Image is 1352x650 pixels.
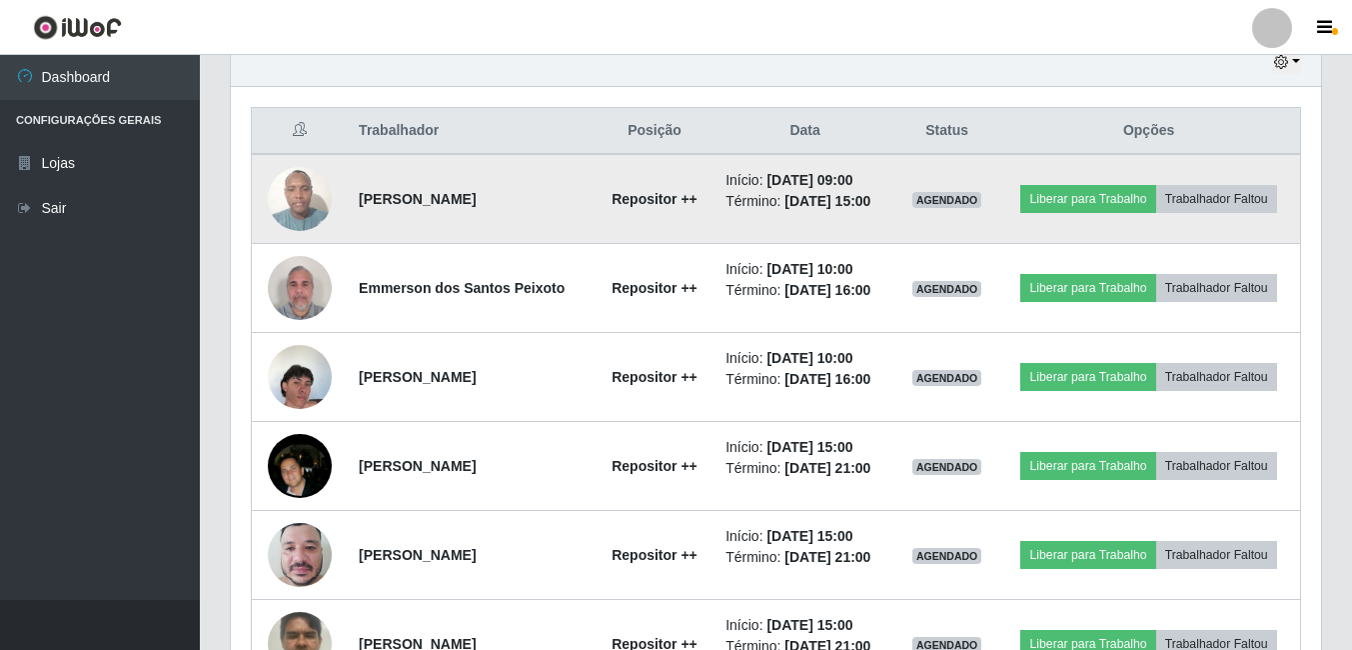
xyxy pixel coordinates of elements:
span: AGENDADO [912,370,982,386]
img: 1679435360967.jpeg [268,425,332,506]
li: Término: [725,369,884,390]
span: AGENDADO [912,192,982,208]
time: [DATE] 16:00 [784,282,870,298]
time: [DATE] 15:00 [766,439,852,455]
img: 1713194912970.jpeg [268,512,332,597]
strong: [PERSON_NAME] [359,369,476,385]
button: Trabalhador Faltou [1156,274,1277,302]
img: CoreUI Logo [33,15,122,40]
th: Data [713,108,896,155]
strong: Emmerson dos Santos Peixoto [359,280,565,296]
th: Opções [997,108,1300,155]
strong: Repositor ++ [612,547,697,563]
li: Início: [725,348,884,369]
button: Liberar para Trabalho [1020,185,1155,213]
strong: Repositor ++ [612,369,697,385]
span: AGENDADO [912,281,982,297]
button: Trabalhador Faltou [1156,185,1277,213]
button: Liberar para Trabalho [1020,274,1155,302]
button: Liberar para Trabalho [1020,452,1155,480]
li: Término: [725,280,884,301]
button: Trabalhador Faltou [1156,541,1277,569]
li: Término: [725,547,884,568]
li: Término: [725,191,884,212]
li: Início: [725,437,884,458]
strong: Repositor ++ [612,191,697,207]
strong: Repositor ++ [612,280,697,296]
span: AGENDADO [912,548,982,564]
th: Status [896,108,997,155]
time: [DATE] 10:00 [766,261,852,277]
li: Início: [725,170,884,191]
time: [DATE] 21:00 [784,460,870,476]
time: [DATE] 15:00 [766,528,852,544]
th: Trabalhador [347,108,596,155]
strong: [PERSON_NAME] [359,191,476,207]
button: Liberar para Trabalho [1020,363,1155,391]
strong: Repositor ++ [612,458,697,474]
time: [DATE] 10:00 [766,350,852,366]
th: Posição [596,108,713,155]
time: [DATE] 21:00 [784,549,870,565]
button: Liberar para Trabalho [1020,541,1155,569]
strong: [PERSON_NAME] [359,547,476,563]
time: [DATE] 15:00 [784,193,870,209]
button: Trabalhador Faltou [1156,452,1277,480]
img: 1746382932878.jpeg [268,156,332,241]
img: 1757599505842.jpeg [268,245,332,330]
time: [DATE] 09:00 [766,172,852,188]
button: Trabalhador Faltou [1156,363,1277,391]
strong: [PERSON_NAME] [359,458,476,474]
time: [DATE] 15:00 [766,617,852,633]
li: Término: [725,458,884,479]
img: 1757600954653.jpeg [268,320,332,434]
li: Início: [725,259,884,280]
time: [DATE] 16:00 [784,371,870,387]
span: AGENDADO [912,459,982,475]
li: Início: [725,615,884,636]
li: Início: [725,526,884,547]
